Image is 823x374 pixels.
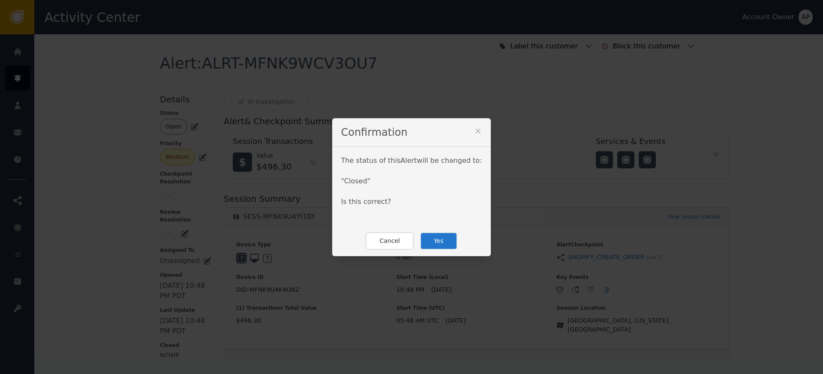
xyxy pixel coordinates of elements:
[366,232,413,250] button: Cancel
[341,177,370,185] span: " Closed "
[332,118,490,147] div: Confirmation
[420,232,457,250] button: Yes
[341,197,391,206] span: Is this correct?
[341,156,482,165] span: The status of this Alert will be changed to:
